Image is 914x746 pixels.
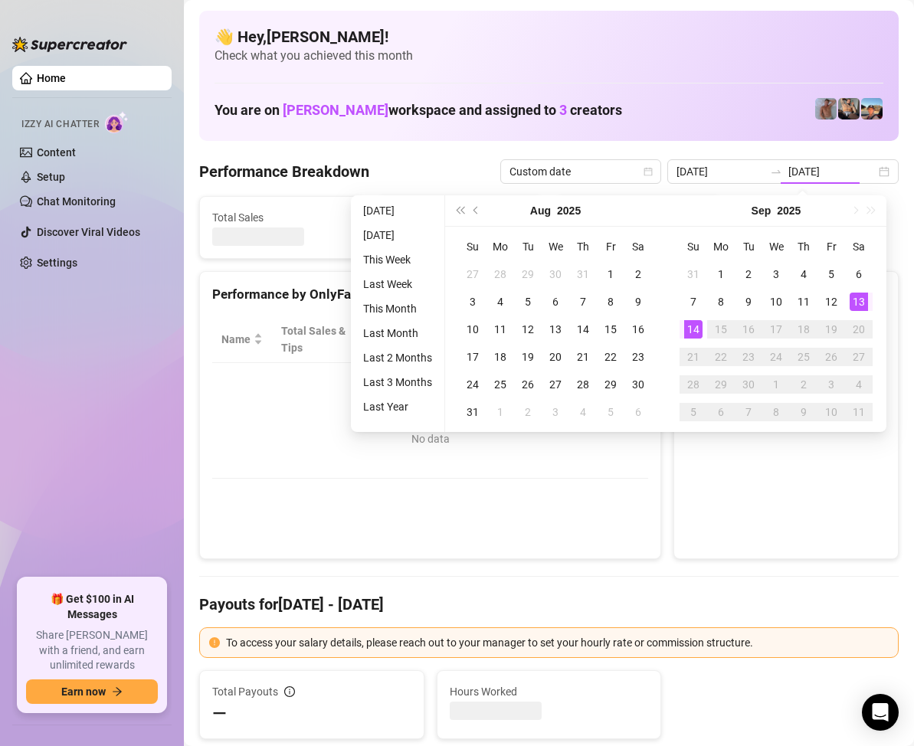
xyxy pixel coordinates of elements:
span: Total Sales [212,209,352,226]
span: — [212,702,227,726]
span: 3 [559,102,567,118]
span: [PERSON_NAME] [283,102,388,118]
a: Home [37,72,66,84]
h4: 👋 Hey, [PERSON_NAME] ! [215,26,883,47]
span: exclamation-circle [209,637,220,648]
span: Total Payouts [212,683,278,700]
span: info-circle [284,686,295,697]
button: Earn nowarrow-right [26,679,158,704]
h4: Performance Breakdown [199,161,369,182]
img: Zach [861,98,883,119]
div: No data [228,430,633,447]
a: Setup [37,171,65,183]
span: calendar [644,167,653,176]
th: Chat Conversion [547,316,649,363]
span: Messages Sent [568,209,708,226]
div: Performance by OnlyFans Creator [212,284,648,305]
span: Earn now [61,685,106,698]
div: To access your salary details, please reach out to your manager to set your hourly rate or commis... [226,634,889,651]
th: Name [212,316,272,363]
a: Discover Viral Videos [37,226,140,238]
span: to [770,165,782,178]
span: Izzy AI Chatter [21,117,99,132]
h4: Payouts for [DATE] - [DATE] [199,594,899,615]
img: AI Chatter [105,111,129,133]
span: Hours Worked [450,683,649,700]
a: Settings [37,257,77,269]
span: swap-right [770,165,782,178]
input: End date [788,163,876,180]
span: Custom date [509,160,652,183]
span: Sales / Hour [477,322,525,356]
div: Est. Hours Worked [378,322,447,356]
img: logo-BBDzfeDw.svg [12,37,127,52]
th: Sales / Hour [468,316,546,363]
a: Content [37,146,76,159]
span: 🎁 Get $100 in AI Messages [26,592,158,622]
span: Name [221,331,251,348]
div: Open Intercom Messenger [862,694,899,731]
span: arrow-right [112,686,123,697]
input: Start date [676,163,764,180]
span: Total Sales & Tips [281,322,347,356]
div: Sales by OnlyFans Creator [686,284,886,305]
span: Share [PERSON_NAME] with a friend, and earn unlimited rewards [26,628,158,673]
img: George [838,98,860,119]
span: Active Chats [390,209,529,226]
h1: You are on workspace and assigned to creators [215,102,622,119]
span: Chat Conversion [556,322,627,356]
a: Chat Monitoring [37,195,116,208]
img: Joey [815,98,837,119]
th: Total Sales & Tips [272,316,369,363]
span: Check what you achieved this month [215,47,883,64]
